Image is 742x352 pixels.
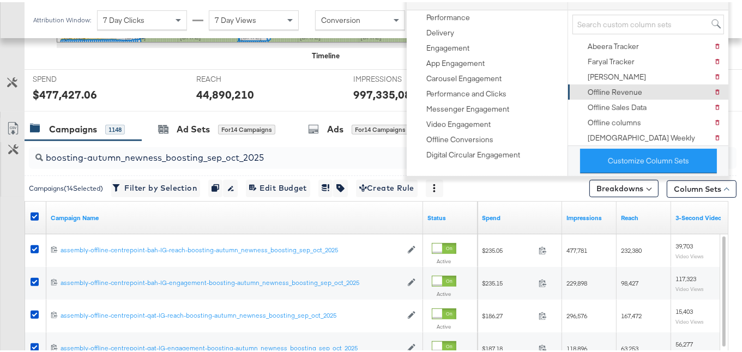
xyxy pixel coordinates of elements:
div: Abeera Tracker [588,39,639,50]
span: 232,380 [621,244,642,252]
span: 167,472 [621,309,642,318]
label: Active [432,288,456,295]
span: Edit Budget [249,179,307,193]
span: 98,427 [621,277,638,285]
div: Performance and Clicks [426,87,506,97]
span: SPEND [33,72,114,82]
div: Delivery [426,26,454,36]
div: Offline Conversions [426,132,493,143]
div: assembly-offline-centrepoint-bah-IG-engagement-boosting-autumn_newness_boosting_sep_oct_2025 [61,276,402,285]
div: Faryal Tracker [588,54,635,65]
span: 7 Day Views [215,13,256,23]
button: Column Sets [667,178,737,196]
span: REACH [196,72,278,82]
button: Edit Budget [246,178,310,195]
span: 15,403 [675,305,693,313]
div: assembly-offline-centrepoint-bah-IG-reach-boosting-autumn_newness_boosting_sep_oct_2025 [61,244,402,252]
span: $186.27 [482,309,534,318]
div: 1148 [105,123,125,132]
a: assembly-offline-centrepoint-qat-IG-engagement-boosting-autumn_newness_boosting_sep_oct_2025 [61,342,402,351]
div: Ad Sets [177,121,210,133]
span: Filter by Selection [114,179,197,193]
a: assembly-offline-centrepoint-bah-IG-reach-boosting-autumn_newness_boosting_sep_oct_2025 [61,244,402,253]
a: assembly-offline-centrepoint-bah-IG-engagement-boosting-autumn_newness_boosting_sep_oct_2025 [61,276,402,286]
div: Offline Revenue [588,85,642,95]
div: App Engagement [426,56,485,66]
label: Active [432,321,456,328]
sub: Video Views [675,283,704,290]
a: assembly-offline-centrepoint-qat-IG-reach-boosting-autumn_newness_boosting_sep_oct_2025 [61,309,402,318]
a: The total amount spent to date. [482,211,558,220]
a: The number of people your ad was served to. [621,211,667,220]
div: Offline Sales Data [588,100,647,111]
span: 477,781 [566,244,587,252]
div: Carousel Engagement [426,71,502,82]
div: for 14 Campaigns [218,123,275,132]
span: $187.18 [482,342,534,350]
div: [DEMOGRAPHIC_DATA] Weekly [588,131,695,141]
a: The number of times your ad was served. On mobile apps an ad is counted as served the first time ... [566,211,612,220]
span: 39,703 [675,240,693,248]
div: for 14 Campaigns [352,123,409,132]
sub: Video Views [675,316,704,323]
div: Ads [327,121,343,133]
span: 7 Day Clicks [103,13,144,23]
span: $235.05 [482,244,534,252]
div: Digital Circular Engagement [426,148,520,158]
label: Active [432,256,456,263]
span: 56,277 [675,338,693,346]
button: Filter by Selection [111,178,200,195]
span: $235.15 [482,277,534,285]
div: Video Engagement [426,117,491,128]
div: Campaigns ( 14 Selected) [29,181,103,191]
a: Shows the current state of your Ad Campaign. [427,211,473,220]
input: Search custom column sets [572,13,724,33]
a: Your campaign name. [51,211,419,220]
div: Attribution Window: [33,14,92,22]
div: 997,335,083 [353,84,418,100]
button: Breakdowns [589,178,659,195]
div: [PERSON_NAME] [588,70,646,80]
span: 296,576 [566,309,587,318]
span: 229,898 [566,277,587,285]
div: Performance [426,10,470,21]
span: Conversion [321,13,360,23]
div: Messenger Engagement [426,102,509,112]
span: Create Rule [359,179,414,193]
span: 118,896 [566,342,587,350]
input: Search Campaigns by Name, ID or Objective [43,141,674,162]
button: Create Rule [356,178,418,195]
span: 117,323 [675,272,696,281]
button: Customize Column Sets [580,147,717,171]
div: $477,427.06 [33,84,97,100]
sub: Video Views [675,251,704,257]
div: Timeline [312,48,340,59]
span: IMPRESSIONS [353,72,435,82]
div: Campaigns [49,121,97,133]
div: Engagement [426,41,469,51]
div: 44,890,210 [196,84,254,100]
div: Offline columns [588,116,641,126]
span: 63,253 [621,342,638,350]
